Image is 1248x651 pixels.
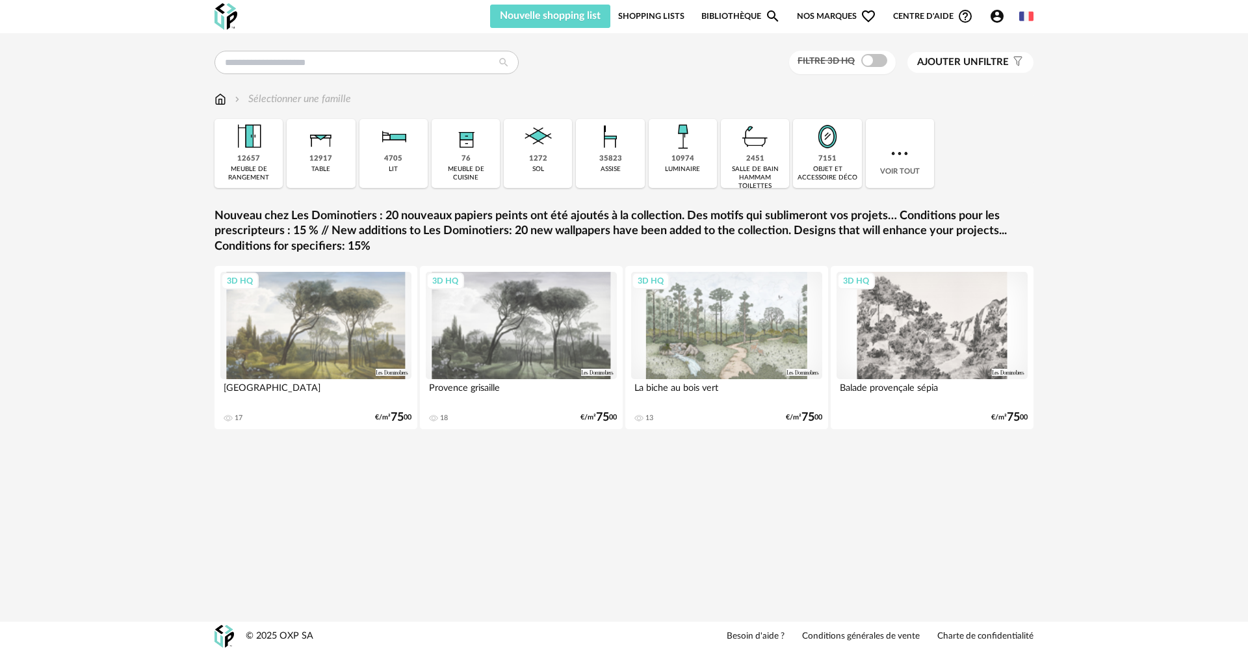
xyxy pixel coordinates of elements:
a: Conditions générales de vente [802,631,920,643]
img: more.7b13dc1.svg [888,142,911,165]
span: 75 [596,413,609,422]
div: 3D HQ [837,272,875,289]
span: Account Circle icon [989,8,1011,24]
span: Ajouter un [917,57,978,67]
div: Voir tout [866,119,934,188]
div: 13 [645,414,653,423]
div: objet et accessoire déco [797,165,857,182]
div: © 2025 OXP SA [246,630,313,643]
div: sol [532,165,544,174]
div: 3D HQ [221,272,259,289]
div: 18 [440,414,448,423]
div: 3D HQ [632,272,669,289]
div: 1272 [529,154,547,164]
span: Magnify icon [765,8,781,24]
div: Provence grisaille [426,379,617,405]
span: Nouvelle shopping list [500,10,601,21]
img: Meuble%20de%20rangement.png [231,119,266,154]
div: €/m² 00 [375,413,411,422]
span: Heart Outline icon [861,8,876,24]
img: svg+xml;base64,PHN2ZyB3aWR0aD0iMTYiIGhlaWdodD0iMTYiIHZpZXdCb3g9IjAgMCAxNiAxNiIgZmlsbD0ibm9uZSIgeG... [232,92,242,107]
div: meuble de rangement [218,165,279,182]
img: Assise.png [593,119,628,154]
a: Besoin d'aide ? [727,631,785,643]
img: Salle%20de%20bain.png [738,119,773,154]
a: 3D HQ Balade provençale sépia €/m²7500 [831,266,1033,429]
a: 3D HQ Provence grisaille 18 €/m²7500 [420,266,623,429]
div: €/m² 00 [991,413,1028,422]
div: La biche au bois vert [631,379,822,405]
a: 3D HQ La biche au bois vert 13 €/m²7500 [625,266,828,429]
div: 4705 [384,154,402,164]
div: 76 [461,154,471,164]
img: fr [1019,9,1033,23]
img: Miroir.png [810,119,845,154]
span: 75 [391,413,404,422]
span: Filter icon [1009,56,1024,69]
span: filtre [917,56,1009,69]
a: Charte de confidentialité [937,631,1033,643]
span: Filtre 3D HQ [798,57,855,66]
div: Sélectionner une famille [232,92,351,107]
img: Literie.png [376,119,411,154]
div: €/m² 00 [580,413,617,422]
img: Luminaire.png [665,119,700,154]
div: 12917 [309,154,332,164]
div: luminaire [665,165,700,174]
img: OXP [214,3,237,30]
div: 35823 [599,154,622,164]
div: 7151 [818,154,837,164]
button: Ajouter unfiltre Filter icon [907,52,1033,73]
img: Sol.png [521,119,556,154]
div: assise [601,165,621,174]
div: 2451 [746,154,764,164]
span: 75 [801,413,814,422]
a: Nouveau chez Les Dominotiers : 20 nouveaux papiers peints ont été ajoutés à la collection. Des mo... [214,209,1033,254]
span: Centre d'aideHelp Circle Outline icon [893,8,973,24]
span: Nos marques [797,5,876,28]
div: 3D HQ [426,272,464,289]
div: €/m² 00 [786,413,822,422]
div: 12657 [237,154,260,164]
img: OXP [214,625,234,648]
img: svg+xml;base64,PHN2ZyB3aWR0aD0iMTYiIGhlaWdodD0iMTciIHZpZXdCb3g9IjAgMCAxNiAxNyIgZmlsbD0ibm9uZSIgeG... [214,92,226,107]
div: table [311,165,330,174]
span: Account Circle icon [989,8,1005,24]
a: 3D HQ [GEOGRAPHIC_DATA] 17 €/m²7500 [214,266,417,429]
div: salle de bain hammam toilettes [725,165,785,191]
span: 75 [1007,413,1020,422]
div: [GEOGRAPHIC_DATA] [220,379,411,405]
div: lit [389,165,398,174]
span: Help Circle Outline icon [957,8,973,24]
button: Nouvelle shopping list [490,5,610,28]
div: meuble de cuisine [435,165,496,182]
div: 17 [235,414,242,423]
img: Rangement.png [448,119,484,154]
div: 10974 [671,154,694,164]
a: BibliothèqueMagnify icon [701,5,781,28]
img: Table.png [304,119,339,154]
div: Balade provençale sépia [837,379,1028,405]
a: Shopping Lists [618,5,684,28]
